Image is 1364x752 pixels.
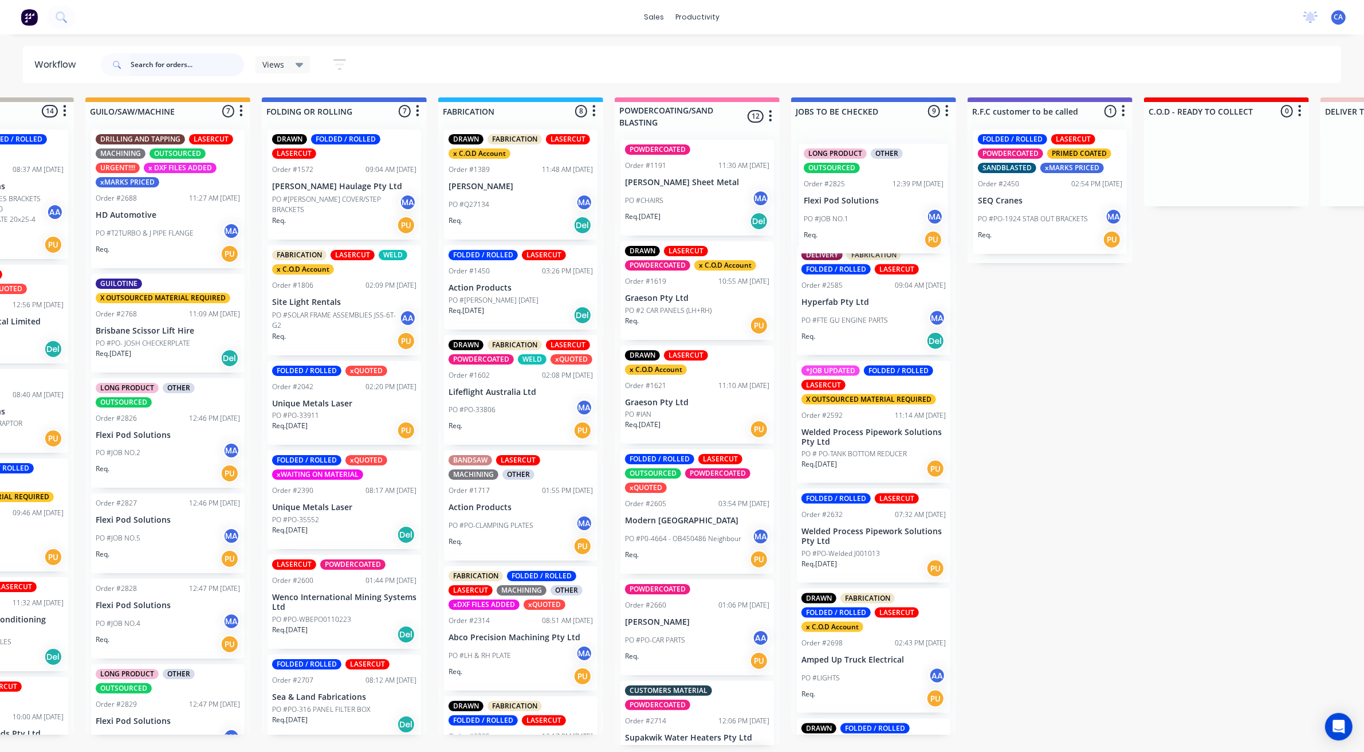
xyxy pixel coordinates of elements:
input: Search for orders... [131,53,244,76]
div: sales [639,9,670,26]
img: Factory [21,9,38,26]
div: Workflow [34,58,81,72]
div: Open Intercom Messenger [1325,713,1353,741]
div: productivity [670,9,726,26]
span: CA [1334,12,1343,22]
span: Views [262,58,284,70]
